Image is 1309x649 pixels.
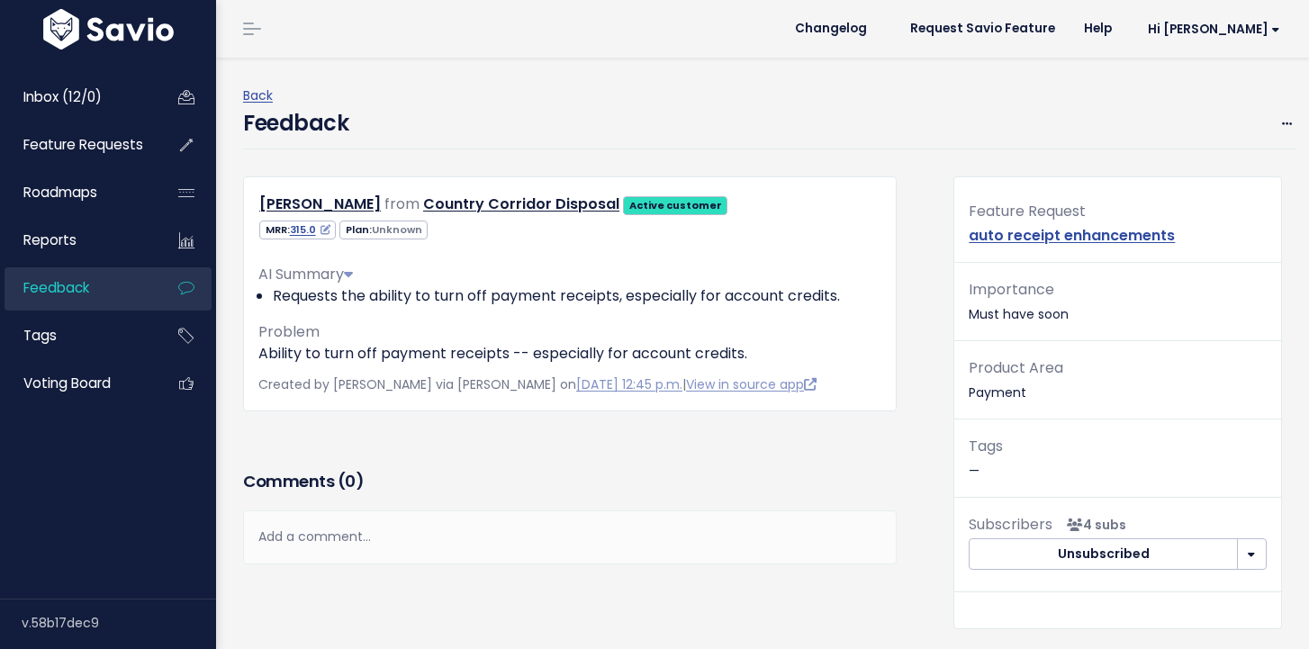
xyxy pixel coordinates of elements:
span: MRR: [259,221,336,239]
span: Unknown [372,222,422,237]
span: Product Area [969,357,1063,378]
a: Country Corridor Disposal [423,194,619,214]
a: Tags [5,315,149,356]
span: Subscribers [969,514,1052,535]
div: v.58b17dec9 [22,599,216,646]
span: Created by [PERSON_NAME] via [PERSON_NAME] on | [258,375,817,393]
p: — [969,434,1267,482]
span: Problem [258,321,320,342]
span: <p><strong>Subscribers</strong><br><br> - jose caselles<br> - Kris Casalla<br> - Giriraj Bhojak<b... [1060,516,1126,534]
span: Hi [PERSON_NAME] [1148,23,1280,36]
a: Help [1070,15,1126,42]
a: Request Savio Feature [896,15,1070,42]
a: Back [243,86,273,104]
a: 315.0 [290,222,330,237]
p: Must have soon [969,277,1267,326]
span: Tags [969,436,1003,456]
span: 0 [345,470,356,492]
span: Plan: [339,221,428,239]
strong: Active customer [629,198,722,212]
a: Roadmaps [5,172,149,213]
h4: Feedback [243,107,348,140]
p: Payment [969,356,1267,404]
h3: Comments ( ) [243,469,897,494]
a: Voting Board [5,363,149,404]
li: Requests the ability to turn off payment receipts, especially for account credits. [273,285,881,307]
span: Inbox (12/0) [23,87,102,106]
span: AI Summary [258,264,353,284]
span: Reports [23,230,77,249]
span: Tags [23,326,57,345]
a: Inbox (12/0) [5,77,149,118]
a: Reports [5,220,149,261]
a: auto receipt enhancements [969,225,1175,246]
p: Ability to turn off payment receipts -- especially for account credits. [258,343,881,365]
span: Changelog [795,23,867,35]
a: View in source app [686,375,817,393]
a: Hi [PERSON_NAME] [1126,15,1295,43]
span: Feedback [23,278,89,297]
a: Feedback [5,267,149,309]
a: [DATE] 12:45 p.m. [576,375,682,393]
span: Roadmaps [23,183,97,202]
a: Feature Requests [5,124,149,166]
span: Feature Requests [23,135,143,154]
span: Importance [969,279,1054,300]
div: Add a comment... [243,510,897,563]
a: [PERSON_NAME] [259,194,381,214]
button: Unsubscribed [969,538,1238,571]
span: from [384,194,420,214]
img: logo-white.9d6f32f41409.svg [39,9,178,50]
span: Feature Request [969,201,1086,221]
span: Voting Board [23,374,111,392]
